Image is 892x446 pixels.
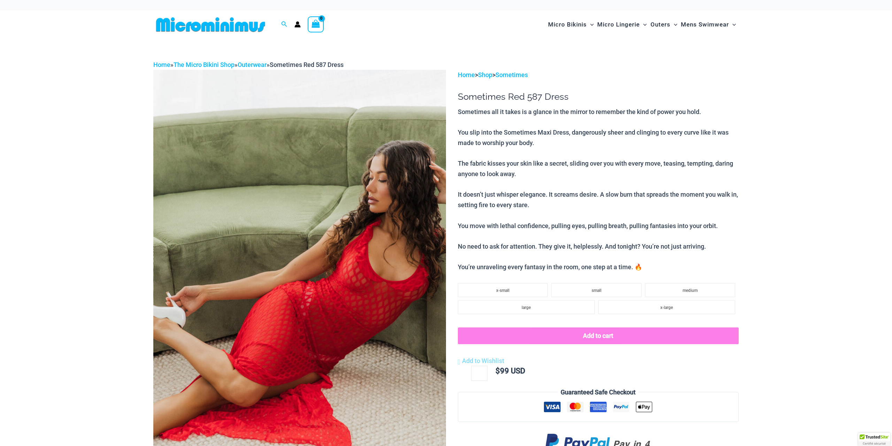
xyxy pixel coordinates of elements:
a: Outerwear [238,61,267,68]
span: Menu Toggle [670,16,677,33]
img: MM SHOP LOGO FLAT [153,17,268,32]
span: Micro Lingerie [597,16,640,33]
span: Menu Toggle [640,16,647,33]
li: large [458,300,595,314]
span: Menu Toggle [587,16,594,33]
button: Add to cart [458,327,739,344]
span: Add to Wishlist [462,357,504,364]
nav: Site Navigation [545,13,739,36]
span: » » » [153,61,344,68]
div: TrustedSite Certified [858,433,890,446]
span: small [592,288,601,293]
p: > > [458,70,739,80]
li: x-large [598,300,735,314]
span: x-large [660,305,673,310]
li: x-small [458,283,548,297]
span: Sometimes Red 587 Dress [270,61,344,68]
span: large [522,305,531,310]
a: Shop [478,71,492,78]
a: Home [153,61,170,68]
span: Mens Swimwear [681,16,729,33]
span: Micro Bikinis [548,16,587,33]
a: View Shopping Cart, empty [308,16,324,32]
li: medium [645,283,735,297]
a: Search icon link [281,20,287,29]
input: Product quantity [471,366,487,380]
span: Menu Toggle [729,16,736,33]
span: $ [495,366,500,375]
a: Micro LingerieMenu ToggleMenu Toggle [595,14,648,35]
h1: Sometimes Red 587 Dress [458,91,739,102]
a: Account icon link [294,21,301,28]
bdi: 99 USD [495,366,525,375]
span: medium [683,288,698,293]
a: OutersMenu ToggleMenu Toggle [649,14,679,35]
a: The Micro Bikini Shop [174,61,234,68]
li: small [551,283,641,297]
p: Sometimes all it takes is a glance in the mirror to remember the kind of power you hold. You slip... [458,107,739,272]
legend: Guaranteed Safe Checkout [558,387,638,398]
a: Sometimes [495,71,528,78]
a: Micro BikinisMenu ToggleMenu Toggle [546,14,595,35]
a: Add to Wishlist [458,356,504,366]
span: Outers [651,16,670,33]
span: x-small [496,288,509,293]
a: Mens SwimwearMenu ToggleMenu Toggle [679,14,738,35]
a: Home [458,71,475,78]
